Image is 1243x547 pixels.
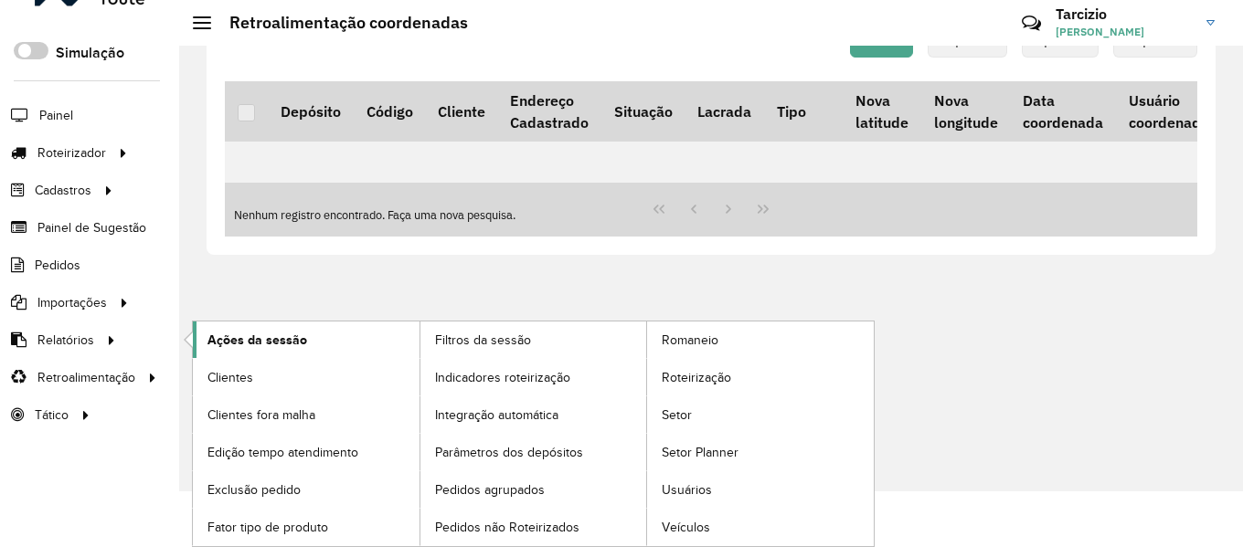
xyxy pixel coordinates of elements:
[420,359,647,395] a: Indicadores roteirização
[662,368,731,387] span: Roteirização
[35,256,80,275] span: Pedidos
[764,81,818,142] th: Tipo
[207,405,315,425] span: Clientes fora malha
[193,396,420,433] a: Clientes fora malha
[435,331,531,350] span: Filtros da sessão
[39,106,73,125] span: Painel
[207,331,307,350] span: Ações da sessão
[498,81,601,142] th: Endereço Cadastrado
[1010,81,1115,142] th: Data coordenada
[1056,5,1193,23] h3: Tarcizio
[268,81,353,142] th: Depósito
[420,434,647,470] a: Parâmetros dos depósitos
[207,480,301,500] span: Exclusão pedido
[844,81,921,142] th: Nova latitude
[662,331,718,350] span: Romaneio
[647,471,874,508] a: Usuários
[193,359,420,395] a: Clientes
[647,396,874,433] a: Setor
[37,143,106,163] span: Roteirizador
[1116,81,1221,142] th: Usuário coordenada
[37,331,94,350] span: Relatórios
[435,443,583,462] span: Parâmetros dos depósitos
[193,321,420,358] a: Ações da sessão
[647,434,874,470] a: Setor Planner
[662,405,692,425] span: Setor
[435,480,545,500] span: Pedidos agrupados
[211,13,468,33] h2: Retroalimentação coordenadas
[207,368,253,387] span: Clientes
[435,368,570,387] span: Indicadores roteirização
[37,293,107,312] span: Importações
[435,405,558,425] span: Integração automática
[647,359,874,395] a: Roteirização
[662,480,712,500] span: Usuários
[1012,4,1051,43] a: Contato Rápido
[601,81,685,142] th: Situação
[420,396,647,433] a: Integração automática
[662,443,738,462] span: Setor Planner
[425,81,497,142] th: Cliente
[193,434,420,470] a: Edição tempo atendimento
[420,321,647,358] a: Filtros da sessão
[685,81,763,142] th: Lacrada
[37,368,135,387] span: Retroalimentação
[354,81,425,142] th: Código
[37,218,146,237] span: Painel de Sugestão
[1056,24,1193,40] span: [PERSON_NAME]
[35,405,69,425] span: Tático
[921,81,1010,142] th: Nova longitude
[193,471,420,508] a: Exclusão pedido
[35,181,91,200] span: Cadastros
[56,42,124,64] label: Simulação
[420,471,647,508] a: Pedidos agrupados
[207,443,358,462] span: Edição tempo atendimento
[647,321,874,358] a: Romaneio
